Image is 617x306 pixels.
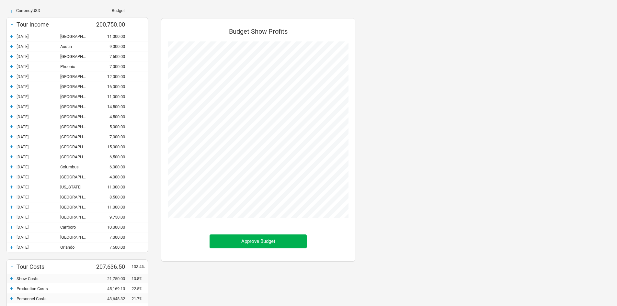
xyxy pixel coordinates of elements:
[60,64,93,69] div: Phoenix
[131,296,148,301] div: 21.7%
[93,296,131,301] div: 43,648.32
[93,276,131,281] div: 21,750.00
[7,234,17,240] div: +
[60,195,93,199] div: Boston
[93,54,131,59] div: 7,500.00
[7,33,17,40] div: +
[7,143,17,150] div: +
[7,73,17,80] div: +
[7,133,17,140] div: +
[60,245,93,250] div: Orlando
[17,94,60,99] div: 02-Mar-25
[131,264,148,269] div: 103.4%
[17,154,60,159] div: 12-Mar-25
[17,64,60,69] div: 26-Feb-25
[7,194,17,200] div: +
[17,21,93,28] div: Tour Income
[17,205,60,210] div: 20-Mar-25
[93,144,131,149] div: 15,000.00
[60,185,93,189] div: Washington
[60,84,93,89] div: Los Angeles
[17,54,60,59] div: 23-Feb-25
[60,104,93,109] div: Seattle
[93,34,131,39] div: 11,000.00
[7,275,17,282] div: +
[93,205,131,210] div: 11,000.00
[17,164,60,169] div: 13-Mar-25
[6,8,16,14] div: +
[17,124,60,129] div: 07-Mar-25
[93,94,131,99] div: 11,000.00
[60,225,93,230] div: Carrboro
[93,215,131,220] div: 9,750.00
[7,123,17,130] div: +
[7,285,17,292] div: +
[17,296,93,301] div: Personnel Costs
[60,205,93,210] div: Brooklyn
[92,8,125,13] div: Budget
[7,184,17,190] div: +
[93,154,131,159] div: 6,500.00
[60,54,93,59] div: Houston
[17,195,60,199] div: 18-Mar-25
[7,262,17,271] div: -
[93,245,131,250] div: 7,500.00
[7,93,17,100] div: +
[7,204,17,210] div: +
[93,134,131,139] div: 7,000.00
[60,44,93,49] div: Austin
[93,263,131,270] div: 207,636.50
[7,63,17,70] div: +
[7,83,17,90] div: +
[60,144,93,149] div: Chicago
[93,44,131,49] div: 9,000.00
[60,114,93,119] div: Vancouver
[7,43,17,50] div: +
[16,8,40,13] span: Currency USD
[93,175,131,179] div: 4,000.00
[168,25,348,41] div: Budget Show Profits
[17,134,60,139] div: 08-Mar-25
[241,238,275,244] span: Approve Budget
[60,154,93,159] div: Detroit
[17,34,60,39] div: 21-Feb-25
[7,214,17,220] div: +
[7,174,17,180] div: +
[17,144,60,149] div: 11-Mar-25
[7,103,17,110] div: +
[7,244,17,250] div: +
[131,276,148,281] div: 10.8%
[93,104,131,109] div: 14,500.00
[93,286,131,291] div: 45,169.13
[7,113,17,120] div: +
[60,175,93,179] div: Toronto
[93,114,131,119] div: 4,500.00
[17,245,60,250] div: 26-Mar-25
[17,104,60,109] div: 04-Mar-25
[7,20,17,29] div: -
[17,263,93,270] div: Tour Costs
[7,153,17,160] div: +
[17,44,60,49] div: 22-Feb-25
[93,195,131,199] div: 8,500.00
[7,164,17,170] div: +
[17,235,60,240] div: 25-Mar-25
[60,164,93,169] div: Columbus
[131,286,148,291] div: 22.5%
[17,114,60,119] div: 05-Mar-25
[60,134,93,139] div: Denver
[7,53,17,60] div: +
[17,225,60,230] div: 22-Mar-25
[17,286,93,291] div: Production Costs
[17,84,60,89] div: 01-Mar-25
[17,74,60,79] div: 27-Feb-25
[93,185,131,189] div: 11,000.00
[60,124,93,129] div: Salt Lake City
[60,34,93,39] div: Dallas
[60,235,93,240] div: Atlanta
[17,276,93,281] div: Show Costs
[93,84,131,89] div: 16,000.00
[7,224,17,230] div: +
[93,164,131,169] div: 6,000.00
[93,64,131,69] div: 7,000.00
